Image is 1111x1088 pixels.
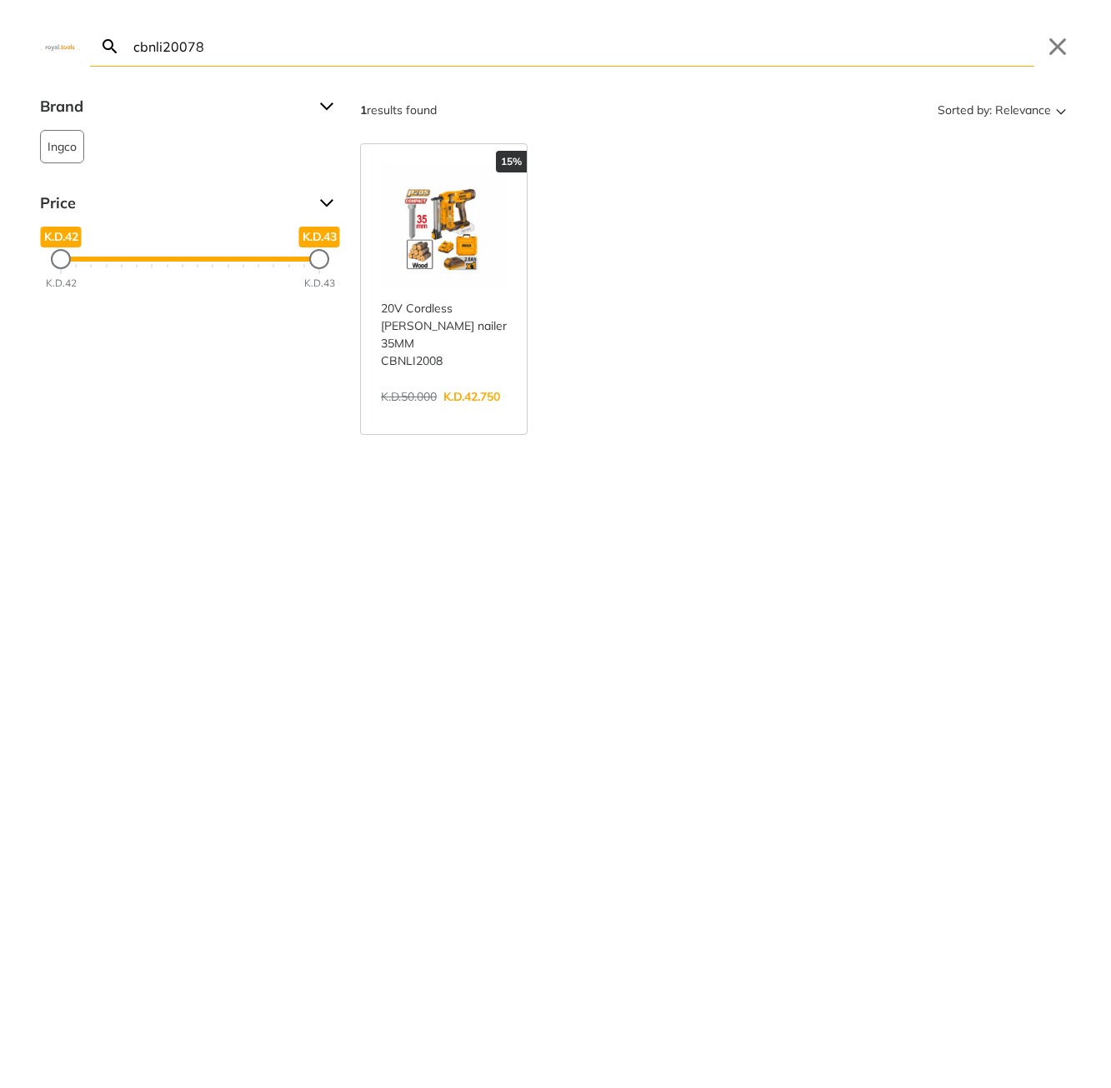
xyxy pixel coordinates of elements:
[304,276,335,291] div: K.D.43
[496,151,527,172] div: 15%
[995,97,1051,123] span: Relevance
[40,130,84,163] button: Ingco
[1051,100,1071,120] svg: Sort
[360,102,367,117] strong: 1
[934,97,1071,123] button: Sorted by:Relevance Sort
[40,42,80,50] img: Close
[360,97,437,123] div: results found
[40,93,307,120] span: Brand
[100,37,120,57] svg: Search
[1044,33,1071,60] button: Close
[46,276,77,291] div: K.D.42
[40,190,307,217] span: Price
[309,249,329,269] div: Maximum Price
[51,249,71,269] div: Minimum Price
[48,131,77,162] span: Ingco
[130,27,1034,66] input: Search…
